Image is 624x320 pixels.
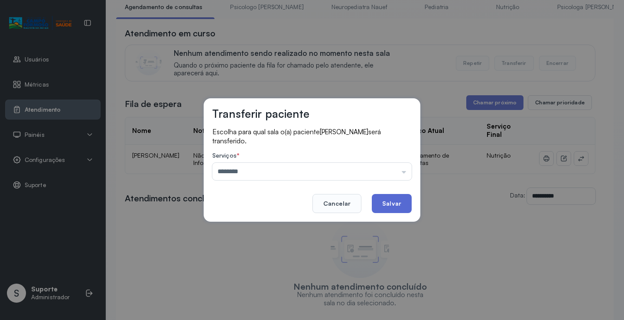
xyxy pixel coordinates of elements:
span: Serviços [212,152,237,159]
h3: Transferir paciente [212,107,309,120]
button: Cancelar [312,194,361,213]
button: Salvar [372,194,412,213]
span: [PERSON_NAME] [320,128,368,136]
p: Escolha para qual sala o(a) paciente será transferido. [212,127,412,145]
